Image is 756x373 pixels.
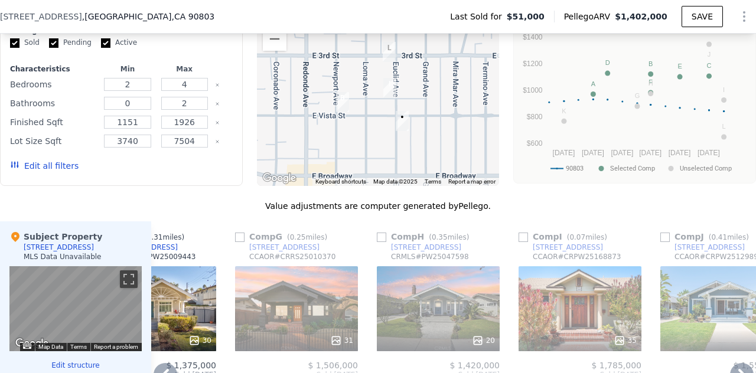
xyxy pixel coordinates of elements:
label: Active [101,38,137,48]
text: K [562,107,567,114]
svg: A chart. [521,33,745,181]
a: Terms (opens in new tab) [70,343,87,350]
text: H [649,80,653,87]
text: $600 [527,139,543,148]
div: Bedrooms [10,76,97,93]
text: $1000 [523,86,543,94]
img: Google [12,336,51,351]
div: [STREET_ADDRESS] [24,243,94,252]
span: Last Sold for [450,11,507,22]
label: Pending [49,38,92,48]
span: ( miles) [282,233,332,241]
span: 0.41 [711,233,727,241]
span: ( miles) [562,233,612,241]
button: Zoom out [263,27,286,51]
text: C [707,62,712,69]
button: Keyboard shortcuts [315,178,366,186]
div: Subject Property [9,231,102,243]
label: Sold [10,38,40,48]
span: 0.31 [147,233,163,241]
text: I [723,86,725,93]
button: Keyboard shortcuts [23,343,31,349]
span: , CA 90803 [171,12,214,21]
div: [STREET_ADDRESS] [249,243,320,252]
text: $1200 [523,60,543,68]
span: Pellego ARV [564,11,615,22]
img: Google [260,171,299,186]
div: CCAOR # CRRS25010370 [249,252,335,261]
button: Map Data [38,343,63,351]
div: 20 [472,335,495,346]
div: 242 Euclid Ave [396,111,409,131]
a: Open this area in Google Maps (opens a new window) [12,336,51,351]
text: Unselected Comp [680,165,732,172]
div: 31 [330,335,353,346]
text: [DATE] [582,149,604,157]
text: $800 [527,113,543,121]
text: $1400 [523,33,543,41]
div: CCAOR # CRPW25168873 [533,252,621,261]
div: Min [102,64,154,74]
text: B [649,60,653,67]
button: SAVE [682,6,723,27]
div: Map [9,266,142,351]
input: Sold [10,38,19,48]
text: [DATE] [669,149,691,157]
text: E [678,63,682,70]
div: 257 Euclid Ave [383,78,396,98]
div: MLS Data Unavailable [24,252,102,261]
text: [DATE] [640,149,662,157]
div: Street View [9,266,142,351]
span: ( miles) [704,233,754,241]
div: Characteristics [10,64,97,74]
div: Lot Size Sqft [10,133,97,149]
text: [DATE] [698,149,720,157]
a: [STREET_ADDRESS] [660,243,745,252]
span: $ 1,506,000 [308,361,358,370]
button: Clear [215,83,220,87]
button: Clear [215,120,220,125]
span: $51,000 [507,11,545,22]
button: Edit all filters [10,160,79,172]
a: [STREET_ADDRESS] [235,243,320,252]
div: Bathrooms [10,95,97,112]
div: [STREET_ADDRESS] [674,243,745,252]
input: Pending [49,38,58,48]
div: Comp J [660,231,754,243]
div: CRMLS # PW25047598 [391,252,469,261]
text: F [649,78,653,86]
div: Finished Sqft [10,114,97,130]
span: $ 1,785,000 [591,361,641,370]
span: 0.25 [290,233,306,241]
text: D [605,59,610,66]
span: ( miles) [139,233,189,241]
text: G [635,92,640,99]
button: Clear [215,139,220,144]
text: Selected Comp [610,165,655,172]
div: Comp G [235,231,332,243]
div: [STREET_ADDRESS] [391,243,461,252]
div: Max [158,64,210,74]
span: $ 1,420,000 [449,361,500,370]
span: $1,402,000 [615,12,667,21]
span: $ 1,375,000 [166,361,216,370]
a: Report a problem [94,343,138,350]
a: Report a map error [448,178,496,185]
span: Map data ©2025 [373,178,418,185]
a: Terms (opens in new tab) [425,178,441,185]
text: [DATE] [611,149,634,157]
button: Edit structure [9,361,142,370]
div: 275 Euclid Ave [383,42,396,62]
text: [DATE] [553,149,575,157]
input: Active [101,38,110,48]
div: 35 [614,335,637,346]
span: , [GEOGRAPHIC_DATA] [82,11,214,22]
text: L [722,123,726,130]
button: Clear [215,102,220,106]
a: Open this area in Google Maps (opens a new window) [260,171,299,186]
div: 250 Newport Ave [336,92,349,112]
span: 0.07 [569,233,585,241]
a: [STREET_ADDRESS] [377,243,461,252]
span: ( miles) [424,233,474,241]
